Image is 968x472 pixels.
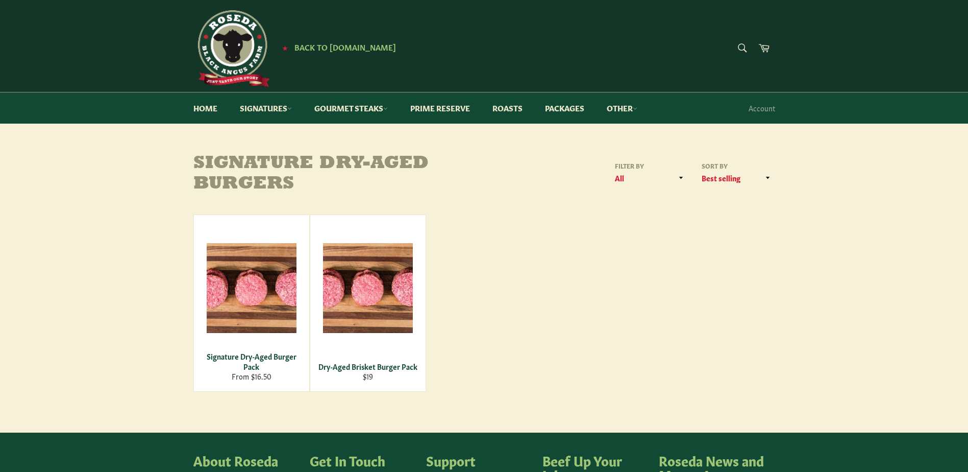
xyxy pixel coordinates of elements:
a: Roasts [482,92,533,124]
a: Home [183,92,228,124]
a: Other [597,92,648,124]
a: Dry-Aged Brisket Burger Pack Dry-Aged Brisket Burger Pack $19 [310,215,426,392]
a: ★ Back to [DOMAIN_NAME] [277,43,396,52]
a: Gourmet Steaks [304,92,398,124]
span: ★ [282,43,288,52]
a: Account [743,93,780,123]
div: From $16.50 [200,371,303,381]
img: Signature Dry-Aged Burger Pack [207,243,296,333]
span: Back to [DOMAIN_NAME] [294,41,396,52]
label: Filter by [612,161,688,170]
img: Dry-Aged Brisket Burger Pack [323,243,413,333]
h4: Get In Touch [310,453,416,467]
div: Signature Dry-Aged Burger Pack [200,351,303,371]
a: Prime Reserve [400,92,480,124]
a: Signatures [230,92,302,124]
div: $19 [316,371,419,381]
h1: Signature Dry-Aged Burgers [193,154,484,194]
label: Sort by [699,161,775,170]
h4: Support [426,453,532,467]
a: Signature Dry-Aged Burger Pack Signature Dry-Aged Burger Pack From $16.50 [193,215,310,392]
a: Packages [535,92,594,124]
div: Dry-Aged Brisket Burger Pack [316,362,419,371]
img: Roseda Beef [193,10,270,87]
h4: About Roseda [193,453,300,467]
